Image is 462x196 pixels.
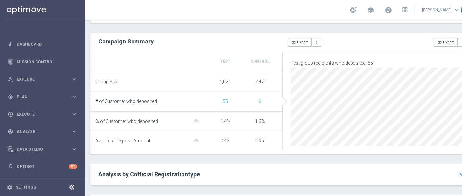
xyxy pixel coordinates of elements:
[8,158,77,175] div: Optibot
[17,130,71,134] span: Analyze
[7,59,78,65] button: Mission Control
[259,99,261,104] span: Show unique customers
[17,112,71,116] span: Execute
[71,128,77,135] i: keyboard_arrow_right
[288,38,312,47] button: open_in_browser Export
[69,164,77,169] div: +10
[98,171,200,178] span: Analysis by Cofficial Registrationtype
[255,119,265,124] span: 1.3%
[98,38,154,45] h2: Campaign Summary
[7,77,78,82] button: person_search Explore keyboard_arrow_right
[8,76,13,82] i: person_search
[8,164,13,170] i: lightbulb
[17,53,77,70] a: Mission Control
[8,129,13,135] i: track_changes
[8,111,13,117] i: play_circle_outline
[8,42,13,47] i: equalizer
[17,36,77,53] a: Dashboard
[251,59,270,64] span: Control
[453,6,460,14] span: keyboard_arrow_down
[8,94,13,100] i: gps_fixed
[7,112,78,117] button: play_circle_outline Execute keyboard_arrow_right
[312,38,321,47] button: more_vert
[7,147,78,152] button: Data Studio keyboard_arrow_right
[220,119,230,124] span: 1.4%
[95,79,118,85] span: Group Size
[221,138,229,143] span: €43
[434,38,458,47] button: open_in_browser Export
[8,53,77,70] div: Mission Control
[7,184,12,190] i: settings
[220,79,231,84] span: 4,021
[17,95,71,99] span: Plan
[8,94,71,100] div: Plan
[17,77,71,81] span: Explore
[220,59,231,64] span: Test
[256,79,264,84] span: 447
[71,146,77,152] i: keyboard_arrow_right
[8,76,71,82] div: Explore
[190,139,203,143] img: gaussianGrey.svg
[367,6,374,14] span: school
[95,119,158,124] span: % of Customer who deposited
[71,76,77,82] i: keyboard_arrow_right
[71,94,77,100] i: keyboard_arrow_right
[256,138,264,143] span: €95
[421,5,461,15] a: [PERSON_NAME]keyboard_arrow_down
[7,129,78,134] button: track_changes Analyze keyboard_arrow_right
[71,111,77,117] i: keyboard_arrow_right
[223,99,228,104] span: Show unique customers
[437,40,442,44] i: open_in_browser
[291,40,296,44] i: open_in_browser
[8,129,71,135] div: Analyze
[7,164,78,169] button: lightbulb Optibot +10
[8,36,77,53] div: Dashboard
[95,99,157,104] span: # of Customer who deposited
[7,94,78,99] button: gps_fixed Plan keyboard_arrow_right
[17,147,71,151] span: Data Studio
[8,111,71,117] div: Execute
[17,158,69,175] a: Optibot
[8,146,71,152] div: Data Studio
[16,185,36,189] a: Settings
[7,42,78,47] button: equalizer Dashboard
[95,138,150,144] span: Avg. Total Deposit Amount
[190,119,203,124] img: gaussianGrey.svg
[314,40,319,44] i: more_vert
